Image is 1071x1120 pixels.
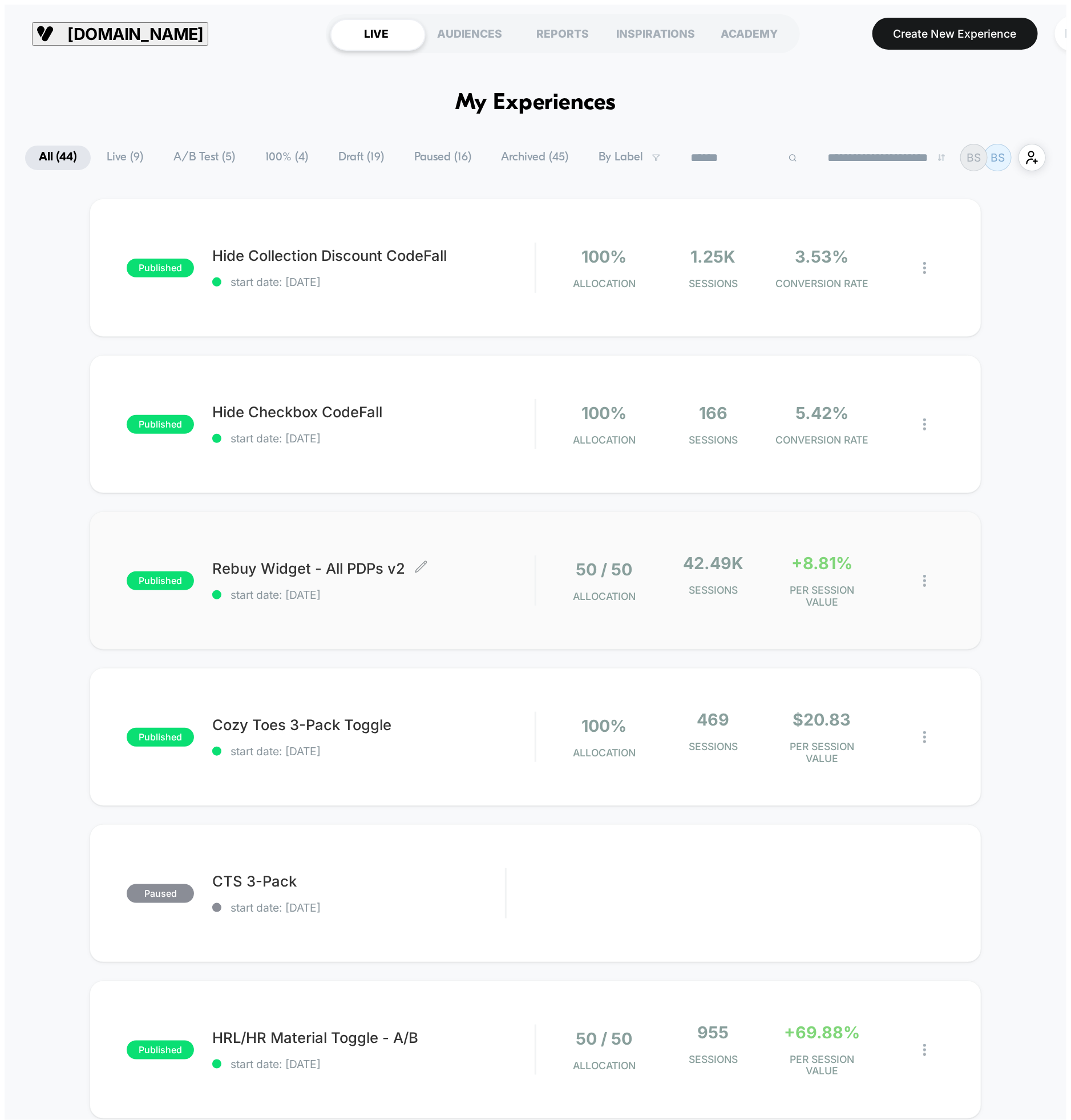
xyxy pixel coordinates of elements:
[212,432,535,445] span: start date: [DATE]
[923,418,926,430] img: close
[573,747,636,759] span: Allocation
[325,146,398,170] span: Draft ( 19 )
[212,403,535,421] span: Hide Checkbox CodeFall
[795,403,848,423] span: 5.42%
[690,247,735,267] span: 1.25k
[699,403,728,423] span: 166
[582,716,627,736] span: 100%
[791,553,852,573] span: +8.81%
[923,262,926,274] img: close
[423,19,516,48] div: AUDIENCES
[599,151,643,164] span: By Label
[401,146,485,170] span: Paused ( 16 )
[573,277,636,289] span: Allocation
[772,740,872,764] span: PER SESSION VALUE
[784,1022,860,1042] span: +69.88%
[212,559,535,577] span: Rebuy Widget - All PDPs v2
[795,247,849,267] span: 3.53%
[127,728,194,747] span: published
[212,247,535,264] span: Hide Collection Discount CodeFall
[37,25,54,42] img: Visually logo
[663,277,763,289] span: Sessions
[127,571,194,590] span: published
[772,584,872,608] span: PER SESSION VALUE
[573,434,636,446] span: Allocation
[576,1029,633,1049] span: 50 / 50
[663,1053,763,1065] span: Sessions
[772,434,872,446] span: CONVERSION RATE
[697,1022,729,1042] span: 955
[573,1059,636,1071] span: Allocation
[697,710,729,730] span: 469
[25,146,91,170] span: All ( 44 )
[582,247,627,267] span: 100%
[67,24,204,44] span: [DOMAIN_NAME]
[330,19,423,48] div: LIVE
[127,1041,194,1059] span: published
[160,146,249,170] span: A/B Test ( 5 )
[923,575,926,587] img: close
[582,403,627,423] span: 100%
[94,146,157,170] span: Live ( 9 )
[212,744,535,758] span: start date: [DATE]
[772,1053,872,1077] span: PER SESSION VALUE
[663,434,763,446] span: Sessions
[967,151,981,164] p: BS
[516,19,609,48] div: REPORTS
[212,1029,535,1046] span: HRL/HR Material Toggle - A/B
[127,415,194,434] span: published
[127,259,194,277] span: published
[772,277,872,289] span: CONVERSION RATE
[212,588,535,602] span: start date: [DATE]
[573,590,636,602] span: Allocation
[683,553,743,573] span: 42.49k
[212,872,505,890] span: CTS 3-Pack
[663,584,763,596] span: Sessions
[32,22,208,46] button: [DOMAIN_NAME]
[923,1044,926,1056] img: close
[212,275,535,289] span: start date: [DATE]
[576,559,633,579] span: 50 / 50
[938,154,945,161] img: end
[212,901,505,914] span: start date: [DATE]
[923,731,926,743] img: close
[663,740,763,752] span: Sessions
[609,19,702,48] div: INSPIRATIONS
[872,18,1038,50] button: Create New Experience
[212,716,535,734] span: Cozy Toes 3-Pack Toggle
[793,710,851,730] span: $20.83
[455,90,616,116] h1: My Experiences
[991,151,1005,164] p: BS
[127,884,194,903] span: paused
[252,146,322,170] span: 100% ( 4 )
[702,19,795,48] div: ACADEMY
[488,146,583,170] span: Archived ( 45 )
[212,1057,535,1071] span: start date: [DATE]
